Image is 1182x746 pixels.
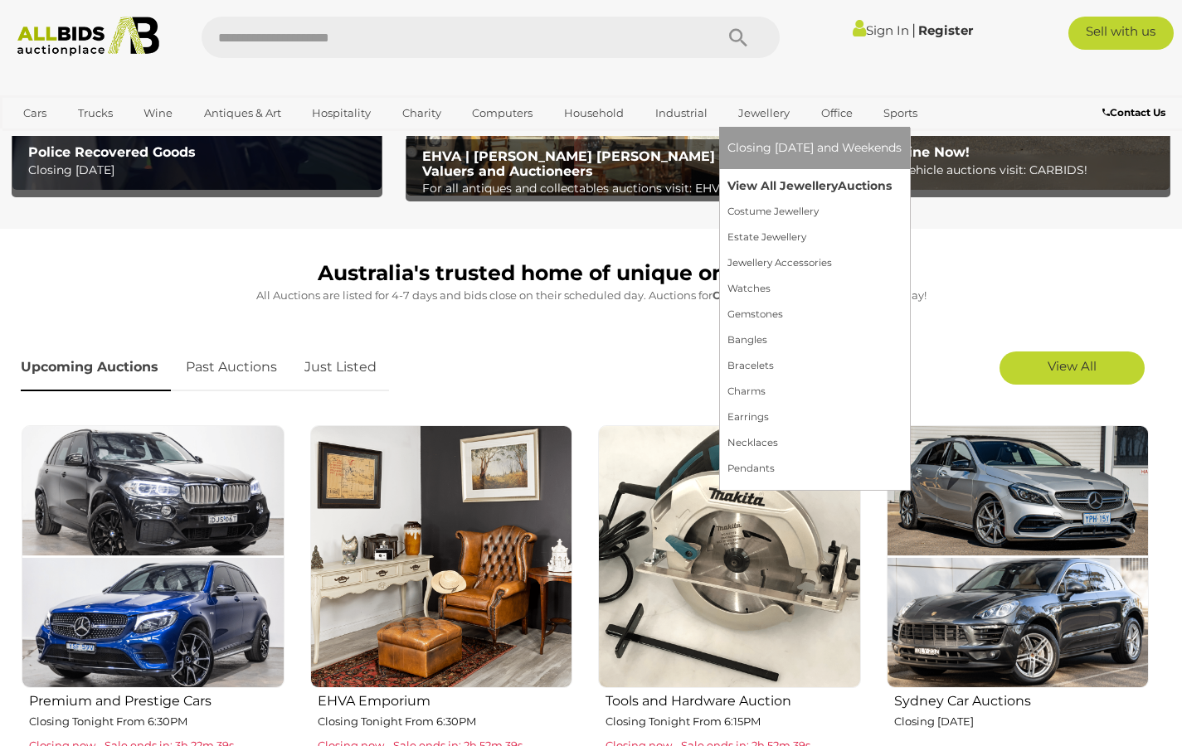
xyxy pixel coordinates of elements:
[406,47,776,195] a: EHVA | Evans Hastings Valuers and Auctioneers EHVA | [PERSON_NAME] [PERSON_NAME] Valuers and Auct...
[28,160,374,181] p: Closing [DATE]
[21,262,1161,285] h1: Australia's trusted home of unique online auctions
[853,22,909,38] a: Sign In
[292,343,389,392] a: Just Listed
[1102,106,1165,119] b: Contact Us
[606,712,861,731] p: Closing Tonight From 6:15PM
[645,99,718,127] a: Industrial
[133,99,183,127] a: Wine
[553,99,635,127] a: Household
[28,144,196,160] b: Police Recovered Goods
[810,99,863,127] a: Office
[392,99,452,127] a: Charity
[173,343,289,392] a: Past Auctions
[422,178,768,199] p: For all antiques and collectables auctions visit: EHVA
[606,690,861,709] h2: Tools and Hardware Auction
[918,22,973,38] a: Register
[894,690,1150,709] h2: Sydney Car Auctions
[422,148,715,179] b: EHVA | [PERSON_NAME] [PERSON_NAME] Valuers and Auctioneers
[598,425,861,688] img: Tools and Hardware Auction
[713,288,737,302] strong: Cars
[1102,104,1170,122] a: Contact Us
[29,712,285,731] p: Closing Tonight From 6:30PM
[873,99,928,127] a: Sports
[12,127,152,154] a: [GEOGRAPHIC_DATA]
[29,690,285,709] h2: Premium and Prestige Cars
[67,99,124,127] a: Trucks
[12,99,57,127] a: Cars
[301,99,382,127] a: Hospitality
[21,343,171,392] a: Upcoming Auctions
[1000,351,1145,385] a: View All
[9,17,168,56] img: Allbids.com.au
[310,425,573,688] img: EHVA Emporium
[727,99,800,127] a: Jewellery
[894,712,1150,731] p: Closing [DATE]
[318,712,573,731] p: Closing Tonight From 6:30PM
[1048,358,1097,374] span: View All
[193,99,292,127] a: Antiques & Art
[912,21,916,39] span: |
[22,425,285,688] img: Premium and Prestige Cars
[461,99,543,127] a: Computers
[697,17,780,58] button: Search
[887,425,1150,688] img: Sydney Car Auctions
[318,690,573,709] h2: EHVA Emporium
[1068,17,1175,50] a: Sell with us
[816,160,1162,181] p: For all car and vehicle auctions visit: CARBIDS!
[21,286,1161,305] p: All Auctions are listed for 4-7 days and bids close on their scheduled day. Auctions for , and cl...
